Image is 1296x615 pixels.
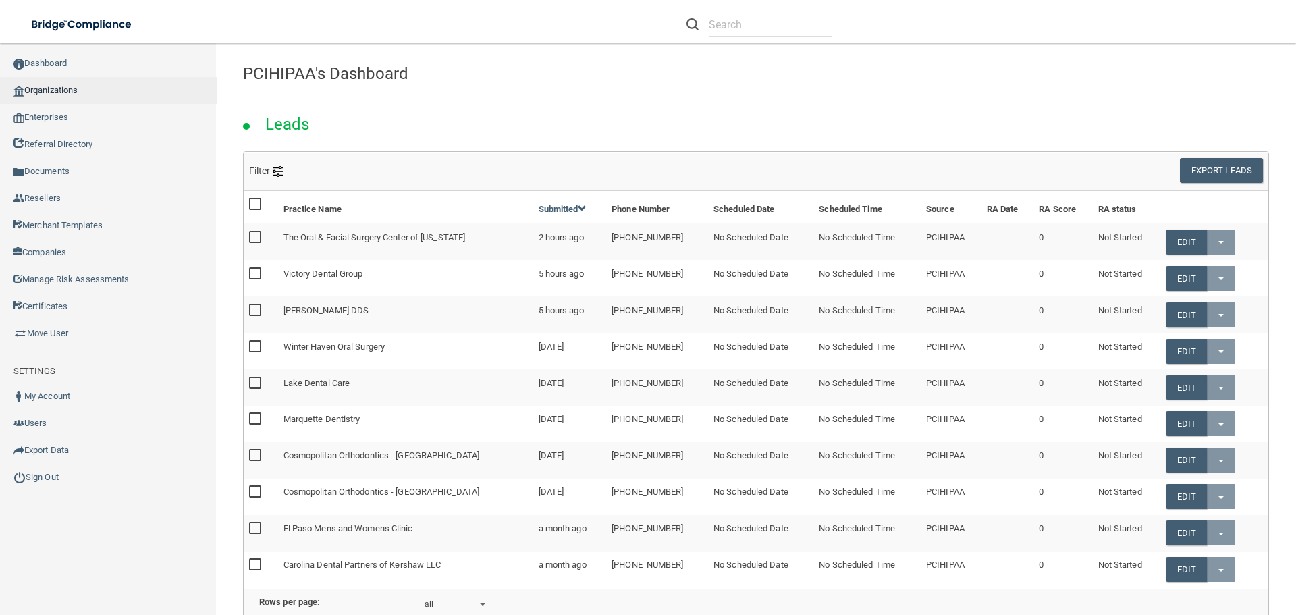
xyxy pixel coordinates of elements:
td: No Scheduled Time [813,223,921,260]
td: Victory Dental Group [278,260,533,296]
td: 2 hours ago [533,223,607,260]
img: organization-icon.f8decf85.png [13,86,24,97]
td: No Scheduled Time [813,296,921,333]
td: No Scheduled Time [813,333,921,369]
a: Edit [1166,266,1207,291]
td: PCIHIPAA [921,369,981,406]
td: No Scheduled Date [708,369,813,406]
img: ic_reseller.de258add.png [13,193,24,204]
td: No Scheduled Date [708,552,813,587]
td: [PHONE_NUMBER] [606,333,708,369]
a: Edit [1166,484,1207,509]
td: 0 [1033,223,1092,260]
td: [PHONE_NUMBER] [606,442,708,479]
td: PCIHIPAA [921,333,981,369]
td: Not Started [1093,333,1160,369]
img: icon-users.e205127d.png [13,418,24,429]
td: [PHONE_NUMBER] [606,369,708,406]
td: Not Started [1093,479,1160,515]
td: 5 hours ago [533,296,607,333]
td: [PHONE_NUMBER] [606,296,708,333]
td: [PHONE_NUMBER] [606,223,708,260]
td: [PERSON_NAME] DDS [278,296,533,333]
td: No Scheduled Date [708,406,813,442]
h4: PCIHIPAA's Dashboard [243,65,1269,82]
th: RA Date [981,191,1033,223]
img: enterprise.0d942306.png [13,113,24,123]
a: Edit [1166,230,1207,255]
td: [DATE] [533,442,607,479]
a: Edit [1166,448,1207,473]
td: PCIHIPAA [921,260,981,296]
a: Submitted [539,204,587,214]
td: No Scheduled Time [813,406,921,442]
td: Lake Dental Care [278,369,533,406]
td: Not Started [1093,260,1160,296]
td: No Scheduled Time [813,479,921,515]
td: No Scheduled Time [813,515,921,552]
td: [PHONE_NUMBER] [606,406,708,442]
td: Cosmopolitan Orthodontics - [GEOGRAPHIC_DATA] [278,442,533,479]
th: Scheduled Time [813,191,921,223]
td: PCIHIPAA [921,552,981,587]
td: [PHONE_NUMBER] [606,552,708,587]
td: No Scheduled Time [813,260,921,296]
td: Not Started [1093,369,1160,406]
a: Edit [1166,339,1207,364]
td: 0 [1033,369,1092,406]
td: No Scheduled Date [708,296,813,333]
td: PCIHIPAA [921,515,981,552]
a: Edit [1166,411,1207,436]
td: No Scheduled Date [708,442,813,479]
img: icon-documents.8dae5593.png [13,167,24,178]
img: ic_power_dark.7ecde6b1.png [13,471,26,483]
td: [PHONE_NUMBER] [606,260,708,296]
td: No Scheduled Time [813,369,921,406]
td: a month ago [533,515,607,552]
th: Source [921,191,981,223]
td: No Scheduled Date [708,479,813,515]
td: 0 [1033,442,1092,479]
td: Not Started [1093,552,1160,587]
img: bridge_compliance_login_screen.278c3ca4.svg [20,11,144,38]
td: 0 [1033,552,1092,587]
th: Scheduled Date [708,191,813,223]
button: Export Leads [1180,158,1263,183]
img: icon-filter@2x.21656d0b.png [273,166,283,177]
td: Not Started [1093,515,1160,552]
td: The Oral & Facial Surgery Center of [US_STATE] [278,223,533,260]
td: [DATE] [533,369,607,406]
td: [PHONE_NUMBER] [606,479,708,515]
td: PCIHIPAA [921,296,981,333]
th: RA Score [1033,191,1092,223]
td: PCIHIPAA [921,442,981,479]
a: Edit [1166,302,1207,327]
td: 0 [1033,479,1092,515]
td: No Scheduled Time [813,442,921,479]
label: SETTINGS [13,363,55,379]
td: Not Started [1093,442,1160,479]
td: 5 hours ago [533,260,607,296]
td: [DATE] [533,333,607,369]
a: Edit [1166,375,1207,400]
span: Filter [249,165,283,176]
b: Rows per page: [259,597,320,607]
img: ic-search.3b580494.png [686,18,699,30]
td: Marquette Dentistry [278,406,533,442]
th: Practice Name [278,191,533,223]
td: a month ago [533,552,607,587]
td: [DATE] [533,479,607,515]
td: PCIHIPAA [921,479,981,515]
img: ic_user_dark.df1a06c3.png [13,391,24,402]
td: No Scheduled Date [708,260,813,296]
td: 0 [1033,296,1092,333]
a: Edit [1166,557,1207,582]
h2: Leads [252,105,323,143]
td: PCIHIPAA [921,406,981,442]
td: No Scheduled Date [708,223,813,260]
img: icon-export.b9366987.png [13,445,24,456]
td: [DATE] [533,406,607,442]
td: [PHONE_NUMBER] [606,515,708,552]
a: Edit [1166,520,1207,545]
th: Phone Number [606,191,708,223]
